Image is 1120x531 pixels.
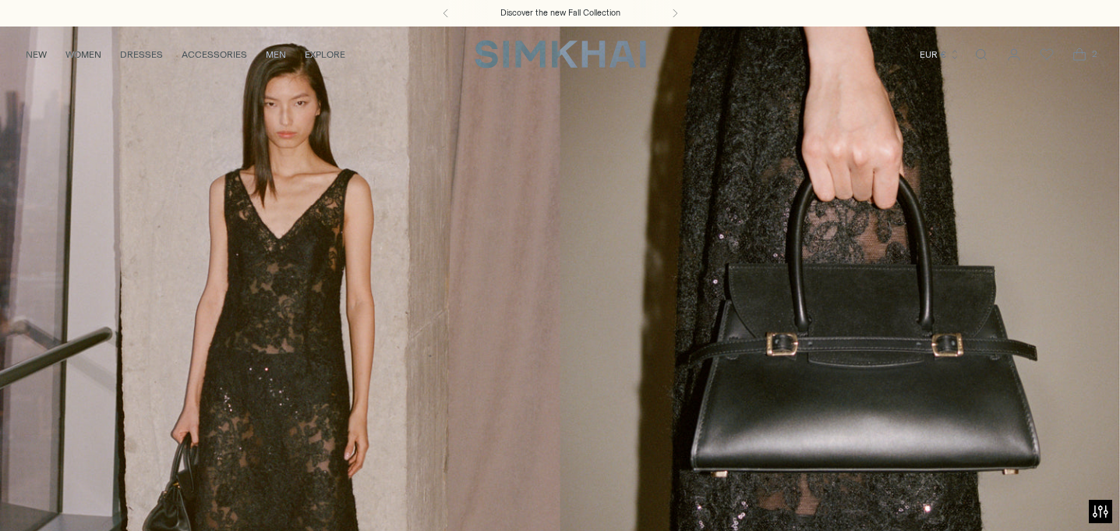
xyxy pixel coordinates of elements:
span: 2 [1087,47,1101,61]
a: Open cart modal [1064,39,1095,70]
a: Wishlist [1031,39,1062,70]
a: Open search modal [966,39,997,70]
a: EXPLORE [305,37,345,72]
a: ACCESSORIES [182,37,247,72]
a: NEW [26,37,47,72]
a: MEN [266,37,286,72]
button: EUR € [920,37,960,72]
a: SIMKHAI [475,39,646,69]
a: WOMEN [65,37,101,72]
a: DRESSES [120,37,163,72]
a: Go to the account page [998,39,1030,70]
a: Discover the new Fall Collection [500,7,620,19]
